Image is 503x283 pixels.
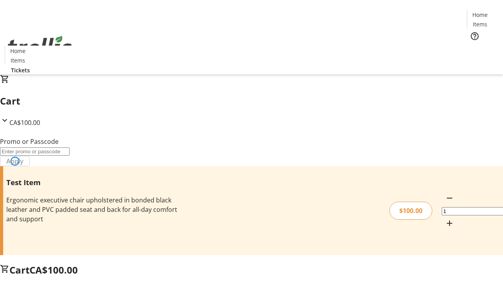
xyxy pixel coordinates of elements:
span: Items [11,56,25,64]
span: Tickets [11,66,30,74]
span: Tickets [473,46,492,54]
span: CA$100.00 [9,118,40,127]
h3: Test Item [6,177,178,188]
img: Orient E2E Organization wBa3285Z0h's Logo [5,27,75,66]
div: Ergonomic executive chair upholstered in bonded black leather and PVC padded seat and back for al... [6,195,178,224]
div: $100.00 [389,202,432,220]
a: Tickets [5,66,36,74]
a: Items [5,56,30,64]
a: Home [467,11,492,19]
a: Home [5,47,30,55]
span: Home [10,47,26,55]
span: CA$100.00 [29,263,78,276]
span: Home [472,11,488,19]
a: Tickets [467,46,498,54]
span: Items [473,20,487,28]
button: Decrement by one [442,190,457,206]
a: Items [467,20,492,28]
button: Help [467,28,483,44]
button: Increment by one [442,215,457,231]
